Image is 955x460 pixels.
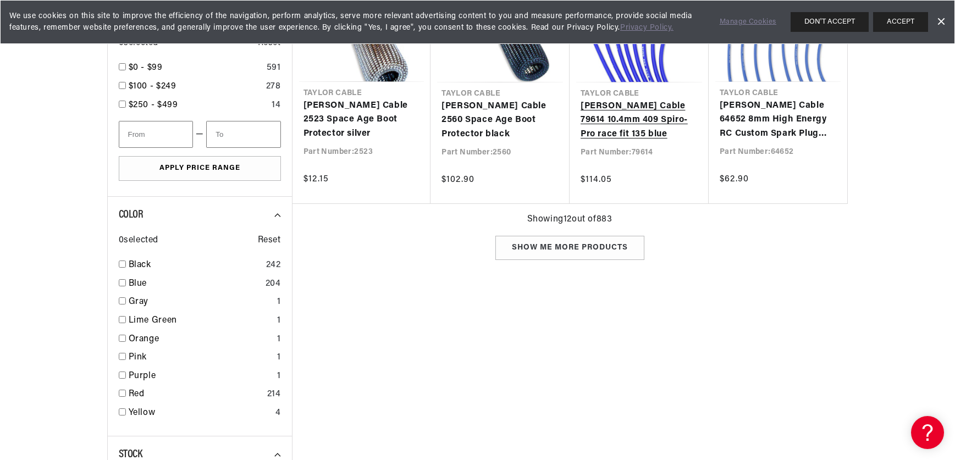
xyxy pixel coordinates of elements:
[441,99,559,142] a: [PERSON_NAME] Cable 2560 Space Age Boot Protector black
[129,258,262,273] a: Black
[196,128,204,142] span: —
[277,351,281,365] div: 1
[303,99,420,141] a: [PERSON_NAME] Cable 2523 Space Age Boot Protector silver
[9,10,704,34] span: We use cookies on this site to improve the efficiency of the navigation, perform analytics, serve...
[272,98,280,113] div: 14
[119,234,158,248] span: 0 selected
[119,156,281,181] button: Apply Price Range
[129,82,176,91] span: $100 - $249
[277,314,281,328] div: 1
[873,12,928,32] button: ACCEPT
[129,295,273,309] a: Gray
[527,213,612,227] span: Showing 12 out of 883
[720,16,776,28] a: Manage Cookies
[258,234,281,248] span: Reset
[206,121,280,148] input: To
[129,406,271,420] a: Yellow
[119,209,143,220] span: Color
[129,63,163,72] span: $0 - $99
[581,99,698,142] a: [PERSON_NAME] Cable 79614 10.4mm 409 Spiro-Pro race fit 135 blue
[267,61,281,75] div: 591
[129,387,263,402] a: Red
[495,236,644,261] div: Show me more products
[129,277,261,291] a: Blue
[267,387,281,402] div: 214
[720,99,836,141] a: [PERSON_NAME] Cable 64652 8mm High Energy RC Custom Spark Plug Wires 8 cyl blue
[119,449,142,460] span: Stock
[129,332,273,347] a: Orange
[266,258,281,273] div: 242
[277,369,281,384] div: 1
[277,332,281,347] div: 1
[277,295,281,309] div: 1
[129,369,273,384] a: Purple
[932,14,949,30] a: Dismiss Banner
[129,101,178,109] span: $250 - $499
[266,80,281,94] div: 278
[620,24,674,32] a: Privacy Policy.
[129,351,273,365] a: Pink
[275,406,281,420] div: 4
[119,121,193,148] input: From
[129,314,273,328] a: Lime Green
[266,277,281,291] div: 204
[791,12,869,32] button: DON'T ACCEPT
